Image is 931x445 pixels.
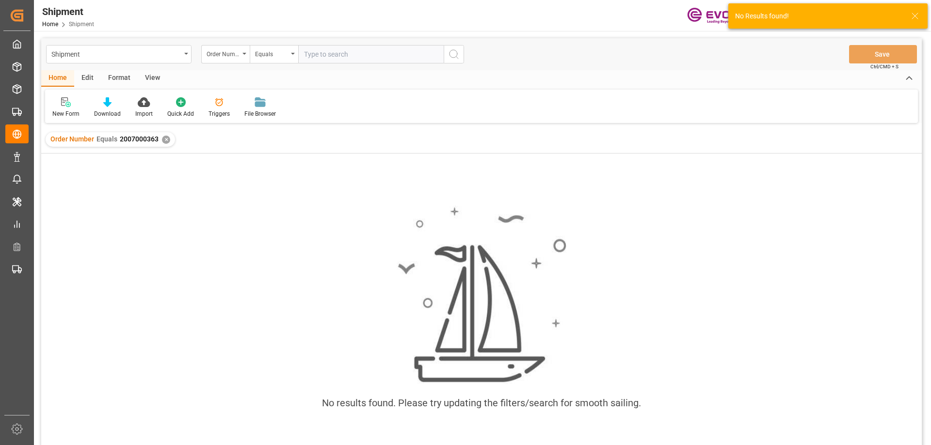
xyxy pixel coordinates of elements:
button: Save [849,45,917,63]
button: search button [444,45,464,63]
div: Import [135,109,153,118]
div: Download [94,109,121,118]
div: Order Number [207,47,240,59]
img: smooth_sailing.jpeg [397,206,566,384]
div: No Results found! [735,11,902,21]
span: Order Number [50,135,94,143]
div: Edit [74,70,101,87]
div: New Form [52,109,80,118]
div: Home [41,70,74,87]
div: Equals [255,47,288,59]
button: open menu [201,45,250,63]
div: Triggers [209,109,230,118]
a: Home [42,21,58,28]
div: Shipment [42,4,94,19]
div: Shipment [51,47,181,60]
input: Type to search [298,45,444,63]
span: Equals [96,135,117,143]
button: open menu [250,45,298,63]
span: 2007000363 [120,135,159,143]
div: No results found. Please try updating the filters/search for smooth sailing. [322,396,641,410]
button: open menu [46,45,192,63]
div: Quick Add [167,109,194,118]
div: View [138,70,167,87]
div: File Browser [244,109,276,118]
div: ✕ [162,136,170,144]
div: Format [101,70,138,87]
img: Evonik-brand-mark-Deep-Purple-RGB.jpeg_1700498283.jpeg [687,7,750,24]
span: Ctrl/CMD + S [870,63,899,70]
